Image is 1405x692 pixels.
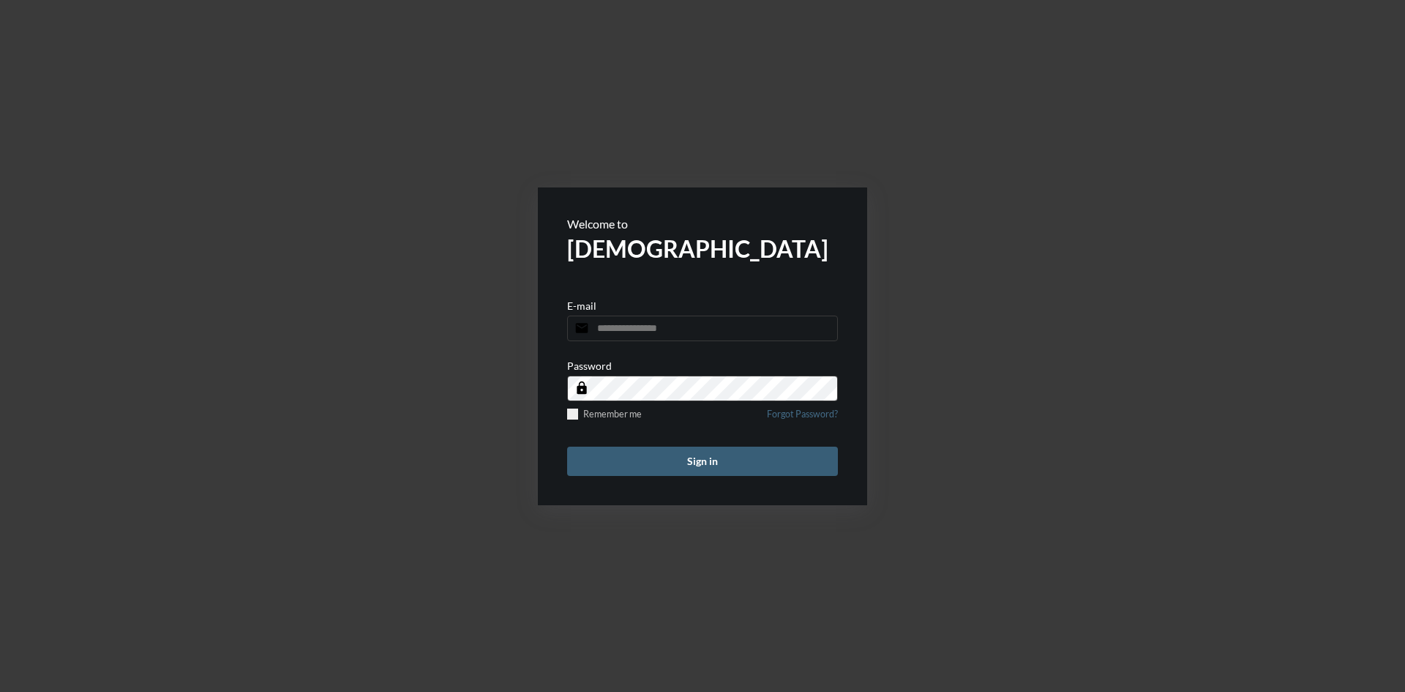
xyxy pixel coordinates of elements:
a: Forgot Password? [767,409,838,428]
p: Welcome to [567,217,838,231]
p: E-mail [567,300,596,312]
h2: [DEMOGRAPHIC_DATA] [567,234,838,263]
button: Sign in [567,447,838,476]
p: Password [567,360,612,372]
label: Remember me [567,409,642,420]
